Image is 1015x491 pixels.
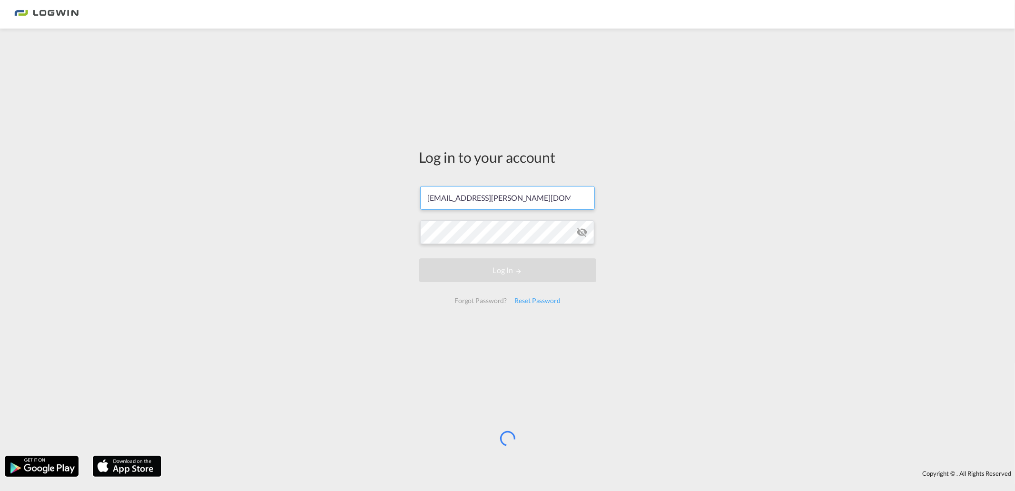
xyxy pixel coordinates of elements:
[451,292,511,309] div: Forgot Password?
[511,292,564,309] div: Reset Password
[419,258,596,282] button: LOGIN
[14,4,79,25] img: 2761ae10d95411efa20a1f5e0282d2d7.png
[4,455,79,478] img: google.png
[420,186,595,210] input: Enter email/phone number
[419,147,596,167] div: Log in to your account
[166,465,1015,481] div: Copyright © . All Rights Reserved
[92,455,162,478] img: apple.png
[576,226,588,238] md-icon: icon-eye-off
